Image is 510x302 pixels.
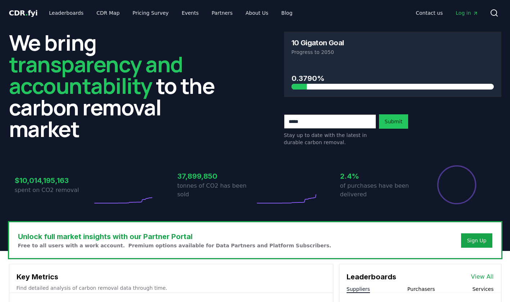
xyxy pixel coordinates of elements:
[17,271,326,282] h3: Key Metrics
[15,175,92,186] h3: $10,014,195,163
[240,6,274,19] a: About Us
[9,32,226,139] h2: We bring to the carbon removal market
[450,6,484,19] a: Log in
[437,165,477,205] div: Percentage of sales delivered
[340,182,418,199] p: of purchases have been delivered
[17,284,326,292] p: Find detailed analysis of carbon removal data through time.
[292,73,494,84] h3: 0.3790%
[410,6,484,19] nav: Main
[292,39,344,46] h3: 10 Gigaton Goal
[9,9,38,17] span: CDR fyi
[177,182,255,199] p: tonnes of CO2 has been sold
[25,9,28,17] span: .
[292,49,494,56] p: Progress to 2050
[410,6,448,19] a: Contact us
[43,6,89,19] a: Leaderboards
[127,6,174,19] a: Pricing Survey
[177,171,255,182] h3: 37,899,850
[347,285,370,293] button: Suppliers
[461,233,492,248] button: Sign Up
[407,285,435,293] button: Purchasers
[276,6,298,19] a: Blog
[9,8,38,18] a: CDR.fyi
[347,271,396,282] h3: Leaderboards
[379,114,409,129] button: Submit
[206,6,238,19] a: Partners
[467,237,486,244] a: Sign Up
[456,9,478,17] span: Log in
[176,6,204,19] a: Events
[9,49,183,100] span: transparency and accountability
[340,171,418,182] h3: 2.4%
[18,231,331,242] h3: Unlock full market insights with our Partner Portal
[471,273,494,281] a: View All
[91,6,125,19] a: CDR Map
[18,242,331,249] p: Free to all users with a work account. Premium options available for Data Partners and Platform S...
[284,132,376,146] p: Stay up to date with the latest in durable carbon removal.
[43,6,298,19] nav: Main
[472,285,493,293] button: Services
[15,186,92,195] p: spent on CO2 removal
